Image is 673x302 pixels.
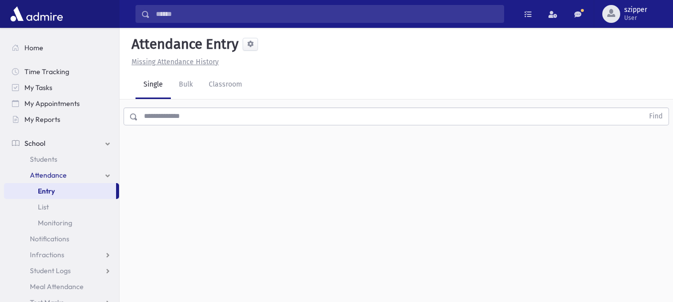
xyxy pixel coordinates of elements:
a: Bulk [171,71,201,99]
span: User [624,14,647,22]
a: Time Tracking [4,64,119,80]
a: School [4,135,119,151]
span: Time Tracking [24,67,69,76]
span: Attendance [30,171,67,180]
a: Infractions [4,247,119,263]
a: Notifications [4,231,119,247]
span: szipper [624,6,647,14]
a: My Tasks [4,80,119,96]
span: Monitoring [38,218,72,227]
a: My Appointments [4,96,119,111]
span: Students [30,155,57,164]
a: Monitoring [4,215,119,231]
a: Classroom [201,71,250,99]
span: My Reports [24,115,60,124]
img: AdmirePro [8,4,65,24]
input: Search [150,5,504,23]
span: Notifications [30,234,69,243]
u: Missing Attendance History [132,58,219,66]
a: Students [4,151,119,167]
a: Entry [4,183,116,199]
span: Infractions [30,250,64,259]
button: Find [643,108,669,125]
a: Meal Attendance [4,279,119,295]
span: My Appointments [24,99,80,108]
a: My Reports [4,111,119,127]
a: Single [135,71,171,99]
span: School [24,139,45,148]
a: List [4,199,119,215]
a: Home [4,40,119,56]
h5: Attendance Entry [128,36,239,53]
span: Home [24,43,43,52]
a: Missing Attendance History [128,58,219,66]
a: Student Logs [4,263,119,279]
span: Student Logs [30,266,71,275]
span: My Tasks [24,83,52,92]
a: Attendance [4,167,119,183]
span: Entry [38,187,55,196]
span: Meal Attendance [30,282,84,291]
span: List [38,202,49,211]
